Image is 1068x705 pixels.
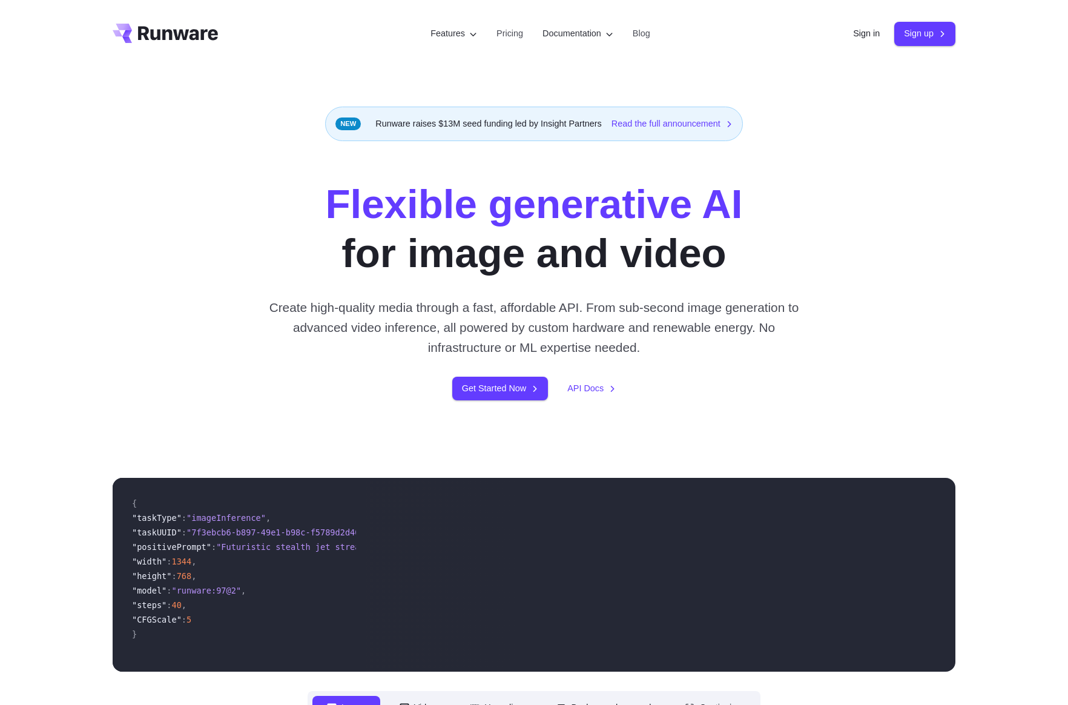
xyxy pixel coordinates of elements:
span: "7f3ebcb6-b897-49e1-b98c-f5789d2d40d7" [186,528,375,537]
span: : [182,513,186,523]
span: "Futuristic stealth jet streaking through a neon-lit cityscape with glowing purple exhaust" [216,542,667,552]
span: : [211,542,216,552]
span: "runware:97@2" [171,586,241,595]
strong: Flexible generative AI [325,181,742,227]
span: 40 [171,600,181,610]
span: , [241,586,246,595]
span: 5 [186,615,191,624]
span: "steps" [132,600,166,610]
h1: for image and video [325,180,742,277]
span: : [166,600,171,610]
a: Read the full announcement [611,117,733,131]
span: , [191,571,196,581]
span: "imageInference" [186,513,266,523]
a: Pricing [496,27,523,41]
span: , [182,600,186,610]
span: 1344 [171,557,191,566]
a: Sign in [853,27,880,41]
span: "height" [132,571,171,581]
span: "taskType" [132,513,182,523]
span: "CFGScale" [132,615,182,624]
span: "positivePrompt" [132,542,211,552]
span: , [191,557,196,566]
span: : [166,557,171,566]
span: "model" [132,586,166,595]
span: : [182,528,186,537]
span: , [266,513,271,523]
a: Sign up [894,22,955,45]
label: Documentation [542,27,613,41]
span: : [166,586,171,595]
span: } [132,629,137,639]
a: Blog [633,27,650,41]
p: Create high-quality media through a fast, affordable API. From sub-second image generation to adv... [265,297,804,358]
span: "taskUUID" [132,528,182,537]
a: Go to / [113,24,218,43]
span: "width" [132,557,166,566]
label: Features [430,27,477,41]
div: Runware raises $13M seed funding led by Insight Partners [325,107,743,141]
a: Get Started Now [452,377,548,400]
span: : [171,571,176,581]
span: { [132,498,137,508]
a: API Docs [567,382,616,396]
span: : [182,615,186,624]
span: 768 [177,571,192,581]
